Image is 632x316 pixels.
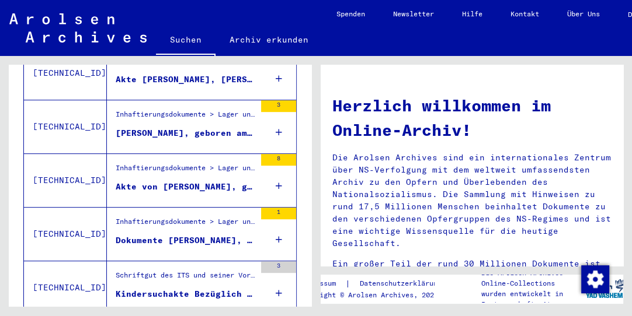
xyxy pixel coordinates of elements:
p: Die Arolsen Archives sind ein internationales Zentrum über NS-Verfolgung mit dem weltweit umfasse... [332,152,612,250]
a: Datenschutzerklärung [350,278,456,290]
div: Akte von [PERSON_NAME], geboren am [DEMOGRAPHIC_DATA] [116,181,255,193]
td: [TECHNICAL_ID] [24,153,107,207]
p: Ein großer Teil der rund 30 Millionen Dokumente ist inzwischen im Online-Archiv der Arolsen Archi... [332,258,612,307]
div: 3 [261,261,296,273]
div: | [299,278,456,290]
div: Dokumente [PERSON_NAME], geboren am [DEMOGRAPHIC_DATA] [116,234,255,247]
div: Inhaftierungsdokumente > Lager und Ghettos > Konzentrationslager Mittelbau ([GEOGRAPHIC_DATA]) > ... [116,109,255,125]
div: Schriftgut des ITS und seiner Vorgänger > Bearbeitung von Anfragen > Fallbezogene [MEDICAL_DATA] ... [116,270,255,286]
td: [TECHNICAL_ID] [24,100,107,153]
div: 1 [261,208,296,219]
td: [TECHNICAL_ID] [24,207,107,261]
p: wurden entwickelt in Partnerschaft mit [481,289,586,310]
div: Zustimmung ändern [581,265,609,293]
img: Zustimmung ändern [581,265,609,293]
div: Inhaftierungsdokumente > Lager und Ghettos > Konzentrationslager [GEOGRAPHIC_DATA] > Individuelle... [116,216,255,233]
div: 3 [261,100,296,112]
a: Impressum [299,278,345,290]
p: Die Arolsen Archives Online-Collections [481,268,586,289]
a: Suchen [156,26,216,56]
h1: Herzlich willkommen im Online-Archiv! [332,93,612,142]
div: [PERSON_NAME], geboren am [DEMOGRAPHIC_DATA], geboren in [GEOGRAPHIC_DATA] [116,127,255,139]
div: Akte [PERSON_NAME], [PERSON_NAME], geboren am [DEMOGRAPHIC_DATA] [116,73,255,86]
td: [TECHNICAL_ID] [24,261,107,314]
p: Copyright © Arolsen Archives, 2021 [299,290,456,300]
div: Kindersuchakte Bezüglich [PERSON_NAME] [DATE] [116,288,255,300]
div: Inhaftierungsdokumente > Lager und Ghettos > Konzentrationslager [GEOGRAPHIC_DATA] > Individuelle... [116,163,255,179]
td: [TECHNICAL_ID] [24,46,107,100]
div: 8 [261,154,296,166]
a: Archiv erkunden [216,26,322,54]
img: Arolsen_neg.svg [9,13,147,43]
